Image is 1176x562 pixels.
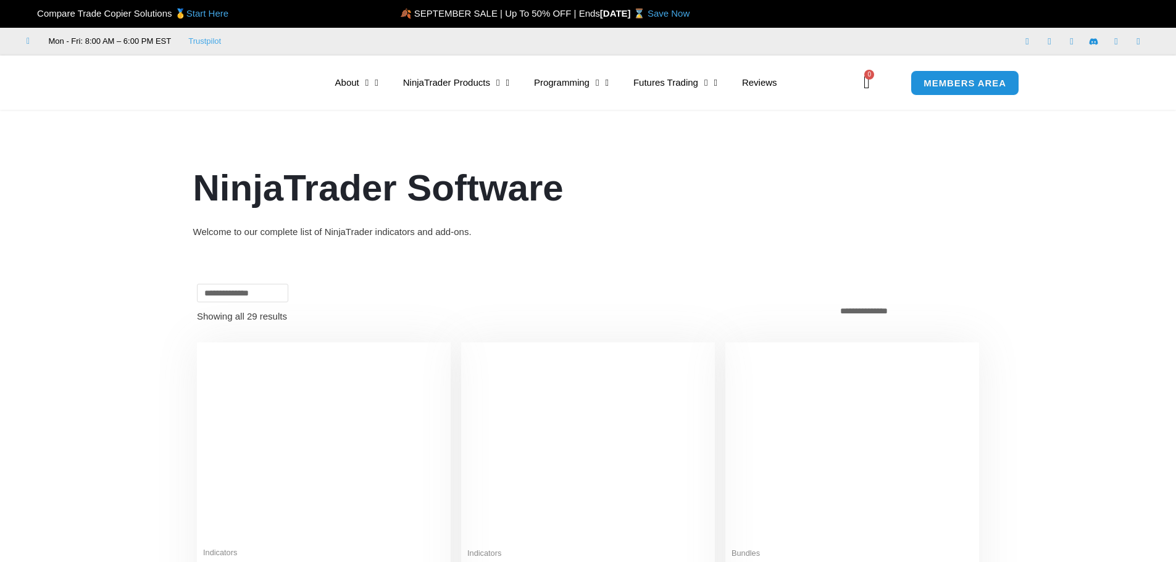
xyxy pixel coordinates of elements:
strong: [DATE] ⌛ [600,8,648,19]
span: Compare Trade Copier Solutions 🥇 [27,8,228,19]
img: LogoAI | Affordable Indicators – NinjaTrader [146,60,278,105]
span: 0 [864,70,874,80]
select: Shop order [833,302,979,320]
a: Futures Trading [621,68,730,97]
span: Indicators [203,548,444,558]
a: Save Now [648,8,690,19]
a: Trustpilot [188,34,221,49]
a: 0 [845,65,888,101]
a: Programming [522,68,621,97]
span: 🍂 SEPTEMBER SALE | Up To 50% OFF | Ends [400,8,600,19]
a: Reviews [730,68,790,97]
span: Bundles [732,548,973,559]
h1: NinjaTrader Software [193,162,983,214]
img: Accounts Dashboard Suite [732,349,973,541]
span: Mon - Fri: 8:00 AM – 6:00 PM EST [46,34,172,49]
img: Account Risk Manager [467,349,709,540]
nav: Menu [323,68,860,97]
img: 🏆 [27,9,36,18]
p: Showing all 29 results [197,312,287,321]
img: Duplicate Account Actions [203,349,444,540]
span: Indicators [467,548,709,559]
span: MEMBERS AREA [924,78,1006,88]
div: Welcome to our complete list of NinjaTrader indicators and add-ons. [193,223,983,241]
a: NinjaTrader Products [391,68,522,97]
a: Start Here [186,8,228,19]
a: About [323,68,391,97]
a: MEMBERS AREA [911,70,1019,96]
